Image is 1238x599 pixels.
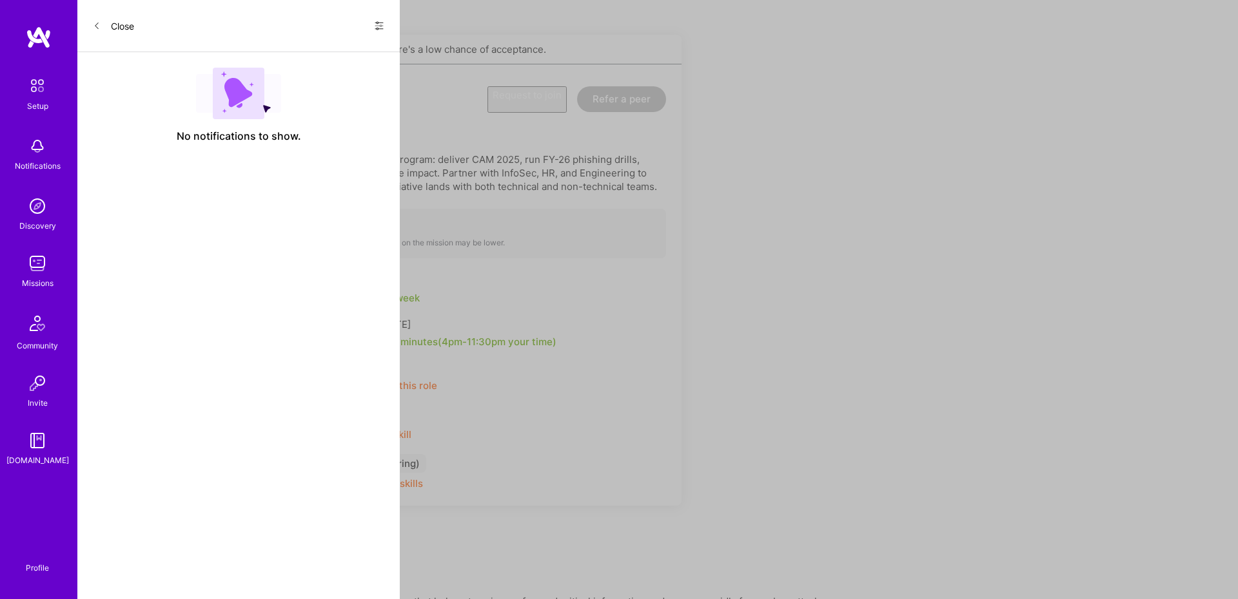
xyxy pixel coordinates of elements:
img: Invite [25,370,50,396]
img: logo [26,26,52,49]
img: bell [25,133,50,159]
button: Close [93,15,134,36]
span: No notifications to show. [177,129,301,143]
div: [DOMAIN_NAME] [6,453,69,467]
div: Notifications [15,159,61,173]
div: Discovery [19,219,56,233]
img: Community [22,308,53,339]
img: empty [196,68,281,119]
div: Missions [22,276,54,290]
img: setup [24,72,51,99]
img: discovery [25,193,50,219]
a: Profile [21,547,54,573]
div: Community [17,339,58,352]
div: Setup [27,99,48,113]
div: Profile [26,561,49,573]
img: teamwork [25,251,50,276]
div: Invite [28,396,48,410]
img: guide book [25,428,50,453]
